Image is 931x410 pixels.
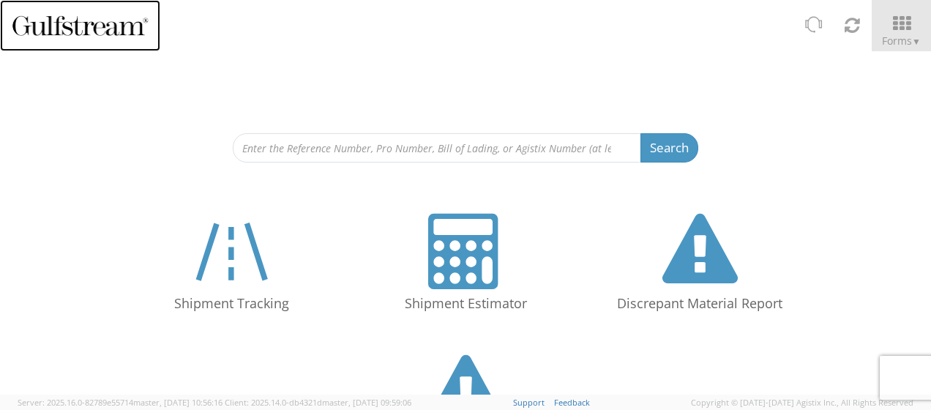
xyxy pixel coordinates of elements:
[590,199,810,333] a: Discrepant Material Report
[912,35,921,48] span: ▼
[233,133,641,163] input: Enter the Reference Number, Pro Number, Bill of Lading, or Agistix Number (at least 4 chars)
[356,199,575,333] a: Shipment Estimator
[225,397,411,408] span: Client: 2025.14.0-db4321d
[11,13,149,38] img: gulfstream-logo-030f482cb65ec2084a9d.png
[18,397,223,408] span: Server: 2025.16.0-82789e55714
[691,397,913,409] span: Copyright © [DATE]-[DATE] Agistix Inc., All Rights Reserved
[605,297,795,311] h4: Discrepant Material Report
[513,397,545,408] a: Support
[370,297,561,311] h4: Shipment Estimator
[882,34,921,48] span: Forms
[640,133,698,163] button: Search
[133,397,223,408] span: master, [DATE] 10:56:16
[554,397,590,408] a: Feedback
[136,297,326,311] h4: Shipment Tracking
[322,397,411,408] span: master, [DATE] 09:59:06
[121,199,341,333] a: Shipment Tracking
